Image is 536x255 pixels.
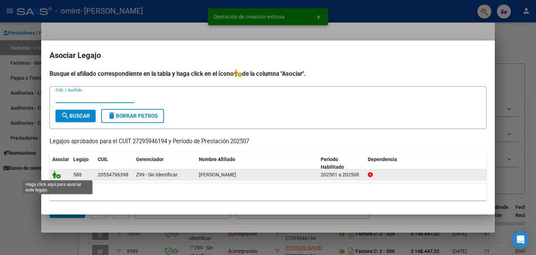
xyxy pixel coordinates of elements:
span: CUIL [98,156,108,162]
h2: Asociar Legajo [50,49,486,62]
mat-icon: search [61,111,69,120]
div: Open Intercom Messenger [512,231,529,248]
span: MOURE VICENTE [199,172,236,177]
span: Borrar Filtros [107,113,158,119]
span: Dependencia [368,156,397,162]
datatable-header-cell: Nombre Afiliado [196,152,318,175]
span: Buscar [61,113,90,119]
datatable-header-cell: Gerenciador [133,152,196,175]
datatable-header-cell: Dependencia [365,152,487,175]
span: Legajo [73,156,89,162]
div: 20554796398 [98,171,128,179]
datatable-header-cell: Periodo Habilitado [318,152,365,175]
span: Nombre Afiliado [199,156,235,162]
span: Asociar [52,156,69,162]
div: 1 registros [50,183,486,201]
datatable-header-cell: CUIL [95,152,133,175]
h4: Busque el afiliado correspondiente en la tabla y haga click en el ícono de la columna "Asociar". [50,69,486,78]
button: Buscar [55,110,96,122]
p: Legajos aprobados para el CUIT 27295946194 y Período de Prestación 202507 [50,137,486,146]
button: Borrar Filtros [101,109,164,123]
datatable-header-cell: Asociar [50,152,70,175]
span: 588 [73,172,82,177]
span: Gerenciador [136,156,164,162]
datatable-header-cell: Legajo [70,152,95,175]
div: 202501 a 202508 [321,171,362,179]
span: Z99 - Sin Identificar [136,172,178,177]
mat-icon: delete [107,111,116,120]
span: Periodo Habilitado [321,156,344,170]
